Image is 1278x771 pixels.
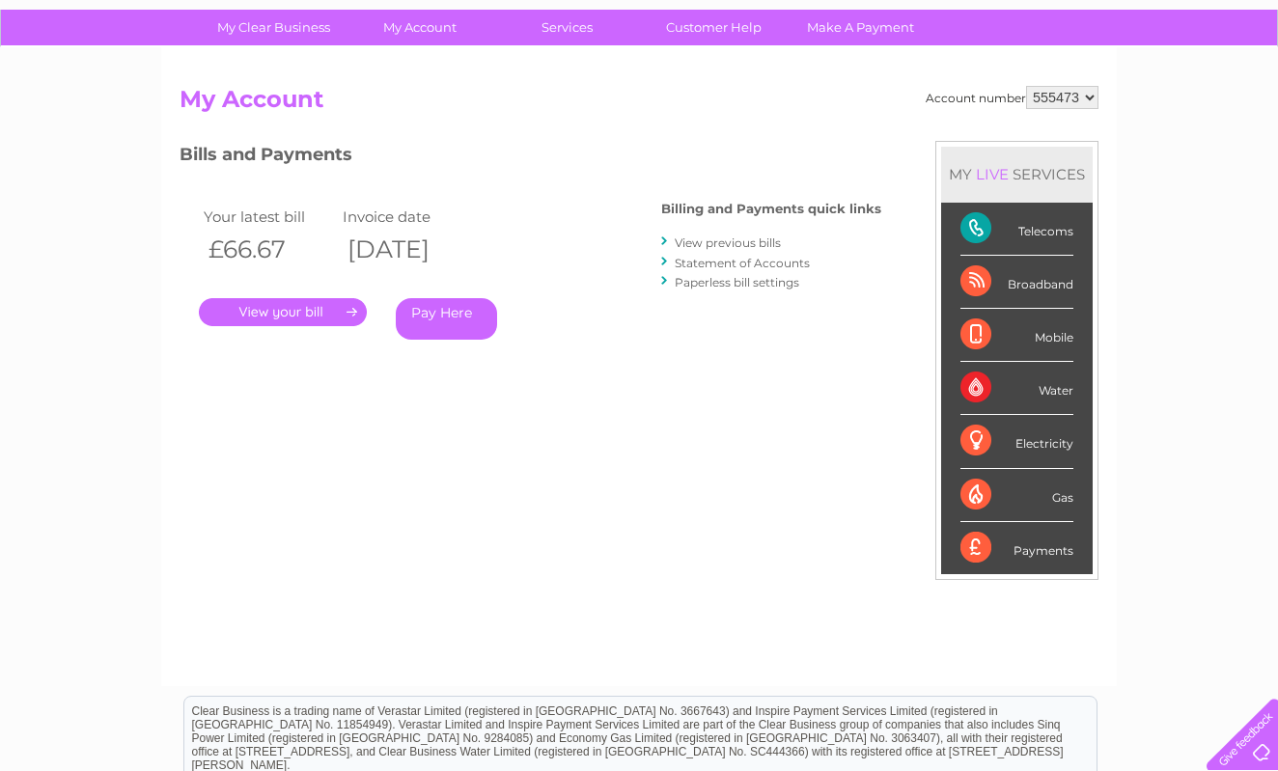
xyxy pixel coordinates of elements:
[338,230,477,269] th: [DATE]
[194,10,353,45] a: My Clear Business
[941,147,1093,202] div: MY SERVICES
[180,86,1098,123] h2: My Account
[675,235,781,250] a: View previous bills
[960,309,1073,362] div: Mobile
[199,204,338,230] td: Your latest bill
[180,141,881,175] h3: Bills and Payments
[781,10,940,45] a: Make A Payment
[938,82,975,96] a: Water
[1214,82,1260,96] a: Log out
[634,10,793,45] a: Customer Help
[926,86,1098,109] div: Account number
[199,230,338,269] th: £66.67
[1150,82,1197,96] a: Contact
[661,202,881,216] h4: Billing and Payments quick links
[960,203,1073,256] div: Telecoms
[986,82,1029,96] a: Energy
[960,522,1073,574] div: Payments
[675,275,799,289] a: Paperless bill settings
[914,10,1047,34] a: 0333 014 3131
[338,204,477,230] td: Invoice date
[1041,82,1098,96] a: Telecoms
[960,256,1073,309] div: Broadband
[972,165,1013,183] div: LIVE
[960,415,1073,468] div: Electricity
[1110,82,1138,96] a: Blog
[184,11,1097,94] div: Clear Business is a trading name of Verastar Limited (registered in [GEOGRAPHIC_DATA] No. 3667643...
[396,298,497,340] a: Pay Here
[675,256,810,270] a: Statement of Accounts
[341,10,500,45] a: My Account
[199,298,367,326] a: .
[44,50,143,109] img: logo.png
[960,469,1073,522] div: Gas
[960,362,1073,415] div: Water
[487,10,647,45] a: Services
